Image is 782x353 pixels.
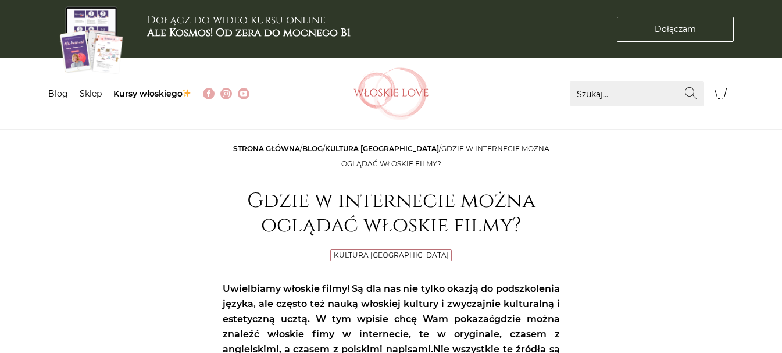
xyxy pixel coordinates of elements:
[80,88,102,99] a: Sklep
[233,144,300,153] a: Strona główna
[341,144,549,168] span: Gdzie w internecie można oglądać włoskie filmy?
[233,144,549,168] span: / / /
[147,26,351,40] b: Ale Kosmos! Od zera do mocnego B1
[223,189,560,238] h1: Gdzie w internecie można oglądać włoskie filmy?
[353,67,429,120] img: Włoskielove
[183,89,191,97] img: ✨
[48,88,68,99] a: Blog
[334,251,449,259] a: Kultura [GEOGRAPHIC_DATA]
[570,81,704,106] input: Szukaj...
[655,23,696,35] span: Dołączam
[325,144,439,153] a: Kultura [GEOGRAPHIC_DATA]
[302,144,323,153] a: Blog
[147,14,351,39] h3: Dołącz do wideo kursu online
[709,81,734,106] button: Koszyk
[617,17,734,42] a: Dołączam
[113,88,192,99] a: Kursy włoskiego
